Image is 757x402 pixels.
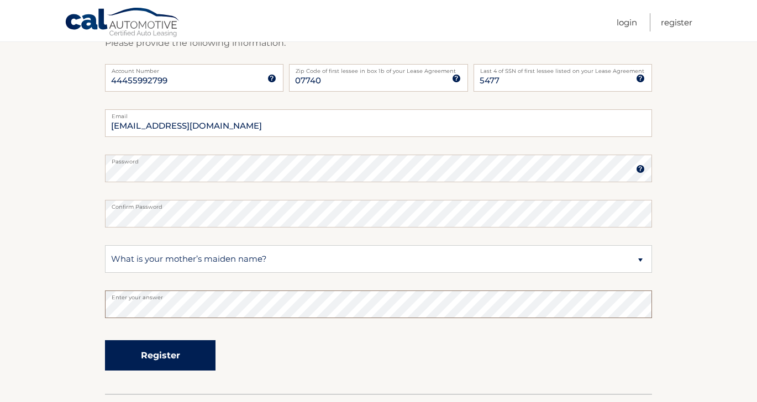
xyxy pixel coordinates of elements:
[452,74,461,83] img: tooltip.svg
[474,64,652,73] label: Last 4 of SSN of first lessee listed on your Lease Agreement
[105,109,652,118] label: Email
[105,35,652,51] p: Please provide the following information.
[289,64,467,73] label: Zip Code of first lessee in box 1b of your Lease Agreement
[105,155,652,163] label: Password
[105,109,652,137] input: Email
[474,64,652,92] input: SSN or EIN (last 4 digits only)
[105,200,652,209] label: Confirm Password
[65,7,181,39] a: Cal Automotive
[617,13,637,31] a: Login
[289,64,467,92] input: Zip Code
[105,340,215,371] button: Register
[661,13,692,31] a: Register
[105,64,283,73] label: Account Number
[105,64,283,92] input: Account Number
[636,74,645,83] img: tooltip.svg
[105,290,652,299] label: Enter your answer
[267,74,276,83] img: tooltip.svg
[636,165,645,173] img: tooltip.svg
